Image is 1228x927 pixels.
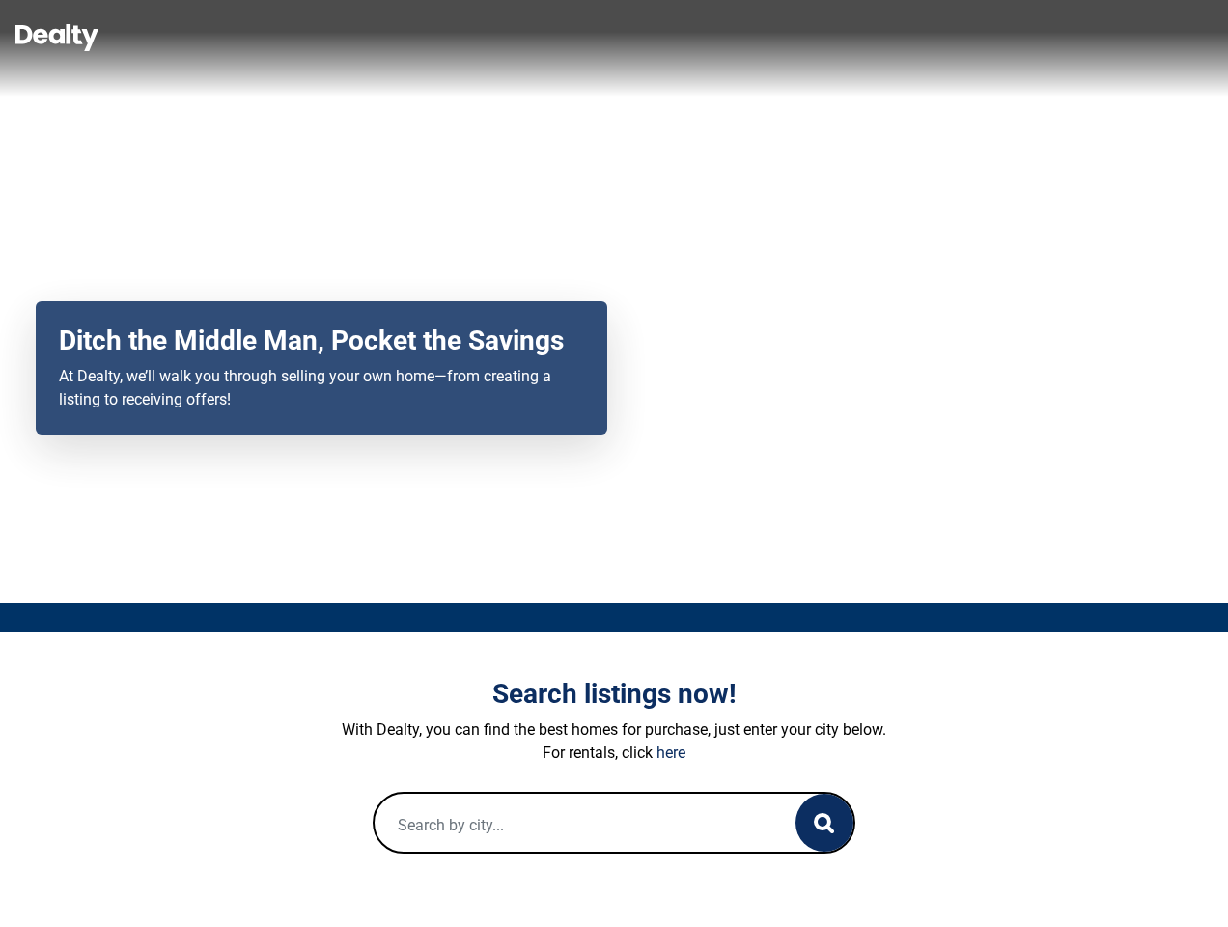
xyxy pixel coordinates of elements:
img: Dealty - Buy, Sell & Rent Homes [15,24,98,51]
iframe: Intercom live chat [1162,861,1209,908]
input: Search by city... [375,794,757,856]
p: For rentals, click [78,742,1150,765]
p: With Dealty, you can find the best homes for purchase, just enter your city below. [78,718,1150,742]
h2: Ditch the Middle Man, Pocket the Savings [59,324,584,357]
a: here [656,744,685,762]
p: At Dealty, we’ll walk you through selling your own home—from creating a listing to receiving offers! [59,365,584,411]
h3: Search listings now! [78,678,1150,711]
